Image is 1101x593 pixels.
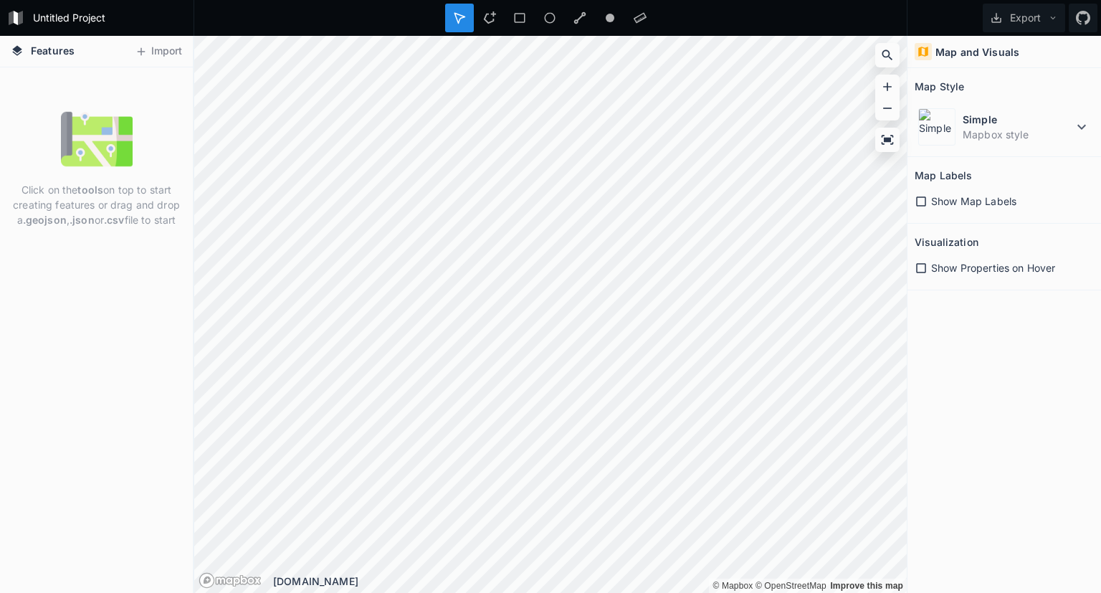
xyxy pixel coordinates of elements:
a: Map feedback [830,581,903,591]
h2: Map Style [915,75,964,98]
h2: Map Labels [915,164,972,186]
h4: Map and Visuals [935,44,1019,60]
a: Mapbox logo [199,572,262,589]
a: Mapbox [712,581,753,591]
strong: .json [70,214,95,226]
img: empty [61,103,133,175]
span: Show Map Labels [931,194,1016,209]
button: Import [128,40,189,63]
dd: Mapbox style [963,127,1073,142]
div: [DOMAIN_NAME] [273,574,907,589]
span: Show Properties on Hover [931,260,1055,275]
a: OpenStreetMap [756,581,826,591]
img: Simple [918,108,955,146]
strong: tools [77,184,103,196]
strong: .csv [104,214,125,226]
h2: Visualization [915,231,978,253]
strong: .geojson [23,214,67,226]
span: Features [31,43,75,58]
dt: Simple [963,112,1073,127]
p: Click on the on top to start creating features or drag and drop a , or file to start [11,182,182,227]
button: Export [983,4,1065,32]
